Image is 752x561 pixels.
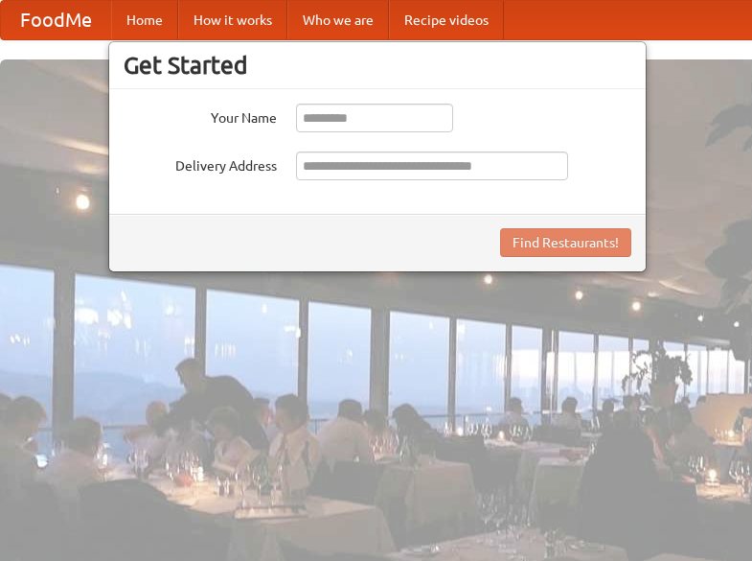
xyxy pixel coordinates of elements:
[178,1,287,39] a: How it works
[287,1,389,39] a: Who we are
[124,51,631,80] h3: Get Started
[1,1,111,39] a: FoodMe
[111,1,178,39] a: Home
[124,104,277,128] label: Your Name
[500,228,631,257] button: Find Restaurants!
[389,1,504,39] a: Recipe videos
[124,152,277,175] label: Delivery Address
